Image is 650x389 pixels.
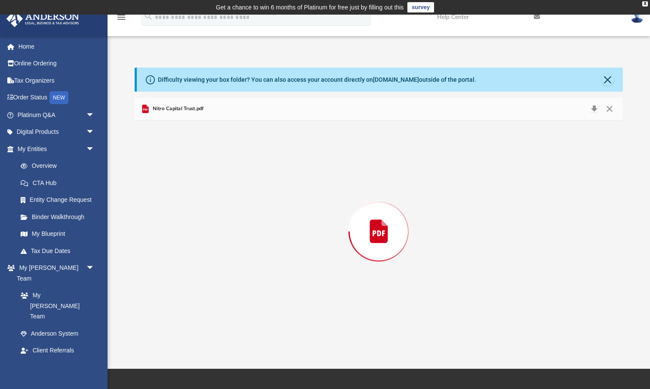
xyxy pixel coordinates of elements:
a: [DOMAIN_NAME] [373,76,419,83]
a: Entity Change Request [12,191,108,209]
a: survey [407,2,434,12]
div: close [642,1,648,6]
a: Order StatusNEW [6,89,108,107]
button: Download [586,103,602,115]
a: My [PERSON_NAME] Teamarrow_drop_down [6,259,103,287]
a: My Blueprint [12,225,103,243]
a: Overview [12,157,108,175]
button: Close [602,103,617,115]
div: NEW [49,91,68,104]
a: My Entitiesarrow_drop_down [6,140,108,157]
div: Preview [135,98,623,343]
a: Online Ordering [6,55,108,72]
i: menu [116,12,126,22]
a: Home [6,38,108,55]
div: Get a chance to win 6 months of Platinum for free just by filling out this [216,2,404,12]
a: Client Referrals [12,342,103,359]
i: search [144,12,153,21]
img: User Pic [631,11,644,23]
a: CTA Hub [12,174,108,191]
a: My [PERSON_NAME] Team [12,287,99,325]
a: Digital Productsarrow_drop_down [6,123,108,141]
a: Anderson System [12,325,103,342]
div: Difficulty viewing your box folder? You can also access your account directly on outside of the p... [158,75,476,84]
span: arrow_drop_down [86,140,103,158]
a: Platinum Q&Aarrow_drop_down [6,106,108,123]
button: Close [602,74,614,86]
span: arrow_drop_down [86,106,103,124]
a: Binder Walkthrough [12,208,108,225]
span: Nitro Capital Trust.pdf [151,105,203,113]
span: arrow_drop_down [86,259,103,277]
span: arrow_drop_down [86,359,103,377]
span: arrow_drop_down [86,123,103,141]
a: Tax Due Dates [12,242,108,259]
img: Anderson Advisors Platinum Portal [4,10,82,27]
a: My Documentsarrow_drop_down [6,359,103,376]
a: Tax Organizers [6,72,108,89]
a: menu [116,16,126,22]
